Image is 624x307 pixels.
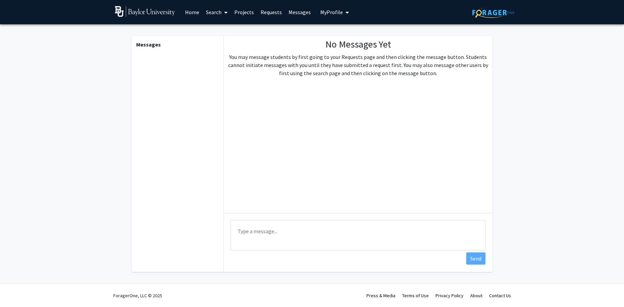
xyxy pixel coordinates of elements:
[257,0,285,24] a: Requests
[470,293,482,299] a: About
[203,0,231,24] a: Search
[285,0,314,24] a: Messages
[227,39,489,50] h1: No Messages Yet
[436,293,464,299] a: Privacy Policy
[231,220,485,250] textarea: Message
[466,252,485,265] button: Send
[472,7,514,18] img: ForagerOne Logo
[489,293,511,299] a: Contact Us
[402,293,429,299] a: Terms of Use
[366,293,395,299] a: Press & Media
[231,0,257,24] a: Projects
[182,0,203,24] a: Home
[136,41,161,48] b: Messages
[115,6,175,17] img: Baylor University Logo
[227,53,489,77] p: You may message students by first going to your Requests page and then clicking the message butto...
[320,9,343,16] span: My Profile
